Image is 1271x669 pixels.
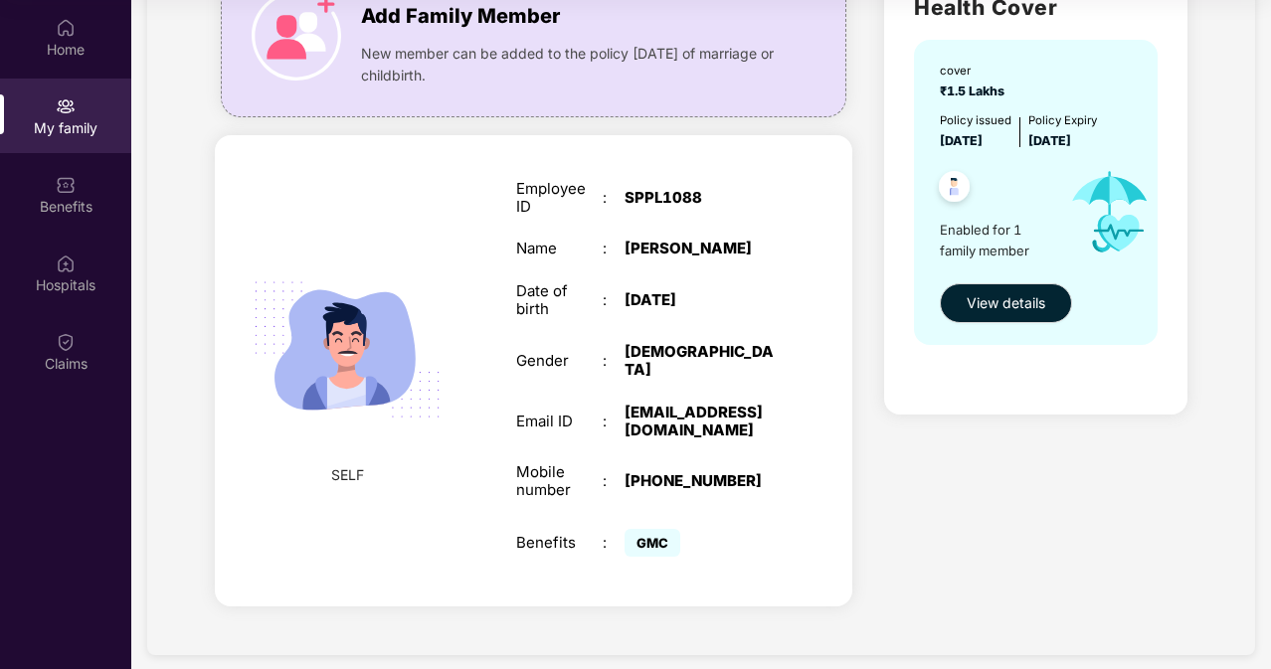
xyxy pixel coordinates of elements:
div: : [603,534,625,552]
img: icon [1054,151,1167,273]
div: : [603,189,625,207]
div: [PHONE_NUMBER] [625,472,776,490]
div: SPPL1088 [625,189,776,207]
img: svg+xml;base64,PHN2ZyB3aWR0aD0iMjAiIGhlaWdodD0iMjAiIHZpZXdCb3g9IjAgMCAyMCAyMCIgZmlsbD0ibm9uZSIgeG... [56,96,76,116]
span: GMC [625,529,680,557]
img: svg+xml;base64,PHN2ZyBpZD0iQ2xhaW0iIHhtbG5zPSJodHRwOi8vd3d3LnczLm9yZy8yMDAwL3N2ZyIgd2lkdGg9IjIwIi... [56,332,76,352]
img: svg+xml;base64,PHN2ZyB4bWxucz0iaHR0cDovL3d3dy53My5vcmcvMjAwMC9zdmciIHdpZHRoPSI0OC45NDMiIGhlaWdodD... [930,165,979,214]
span: [DATE] [1028,133,1071,148]
div: : [603,472,625,490]
div: Gender [516,352,603,370]
div: Policy Expiry [1028,111,1097,129]
img: svg+xml;base64,PHN2ZyBpZD0iSG9tZSIgeG1sbnM9Imh0dHA6Ly93d3cudzMub3JnLzIwMDAvc3ZnIiB3aWR0aD0iMjAiIG... [56,18,76,38]
img: svg+xml;base64,PHN2ZyB4bWxucz0iaHR0cDovL3d3dy53My5vcmcvMjAwMC9zdmciIHdpZHRoPSIyMjQiIGhlaWdodD0iMT... [232,235,461,464]
img: svg+xml;base64,PHN2ZyBpZD0iQmVuZWZpdHMiIHhtbG5zPSJodHRwOi8vd3d3LnczLm9yZy8yMDAwL3N2ZyIgd2lkdGg9Ij... [56,175,76,195]
div: : [603,352,625,370]
span: View details [967,292,1045,314]
div: Policy issued [940,111,1011,129]
span: ₹1.5 Lakhs [940,84,1010,98]
span: [DATE] [940,133,983,148]
div: Benefits [516,534,603,552]
div: Employee ID [516,180,603,216]
div: : [603,240,625,257]
div: Name [516,240,603,257]
span: Add Family Member [361,1,560,32]
div: Email ID [516,413,603,430]
div: [DEMOGRAPHIC_DATA] [625,343,776,379]
div: [DATE] [625,291,776,309]
div: Mobile number [516,463,603,499]
div: cover [940,62,1010,80]
div: Date of birth [516,282,603,318]
span: New member can be added to the policy [DATE] of marriage or childbirth. [361,43,784,86]
div: : [603,413,625,430]
div: : [603,291,625,309]
div: [EMAIL_ADDRESS][DOMAIN_NAME] [625,404,776,439]
button: View details [940,283,1072,323]
span: SELF [331,464,364,486]
img: svg+xml;base64,PHN2ZyBpZD0iSG9zcGl0YWxzIiB4bWxucz0iaHR0cDovL3d3dy53My5vcmcvMjAwMC9zdmciIHdpZHRoPS... [56,253,76,273]
div: [PERSON_NAME] [625,240,776,257]
span: Enabled for 1 family member [940,220,1054,260]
